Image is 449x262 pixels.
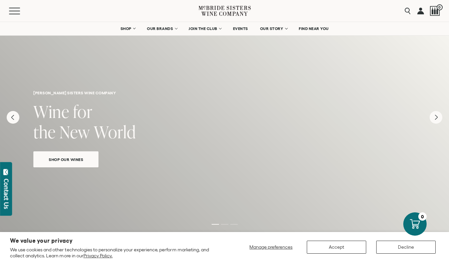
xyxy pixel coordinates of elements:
[33,120,56,143] span: the
[437,4,443,10] span: 0
[10,247,224,259] p: We use cookies and other technologies to personalize your experience, perform marketing, and coll...
[33,91,416,95] h6: [PERSON_NAME] sisters wine company
[233,26,248,31] span: EVENTS
[10,238,224,244] h2: We value your privacy
[3,179,10,209] div: Contact Us
[7,111,19,124] button: Previous
[184,22,225,35] a: JOIN THE CLUB
[94,120,136,143] span: World
[120,26,132,31] span: SHOP
[116,22,139,35] a: SHOP
[294,22,333,35] a: FIND NEAR YOU
[260,26,283,31] span: OUR STORY
[9,8,33,14] button: Mobile Menu Trigger
[83,253,113,258] a: Privacy Policy.
[33,100,69,123] span: Wine
[299,26,329,31] span: FIND NEAR YOU
[245,241,297,254] button: Manage preferences
[230,224,238,225] li: Page dot 3
[256,22,291,35] a: OUR STORY
[212,224,219,225] li: Page dot 1
[221,224,228,225] li: Page dot 2
[147,26,173,31] span: OUR BRANDS
[33,151,98,167] a: Shop Our Wines
[143,22,181,35] a: OUR BRANDS
[59,120,90,143] span: New
[229,22,252,35] a: EVENTS
[376,241,436,254] button: Decline
[430,111,442,124] button: Next
[418,212,427,221] div: 0
[249,244,292,250] span: Manage preferences
[189,26,217,31] span: JOIN THE CLUB
[73,100,92,123] span: for
[307,241,366,254] button: Accept
[37,156,95,163] span: Shop Our Wines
